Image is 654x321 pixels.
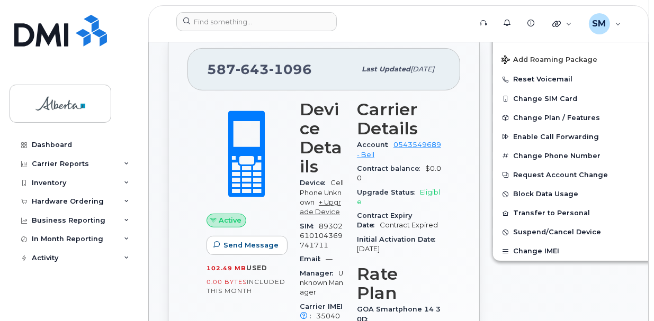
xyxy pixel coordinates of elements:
span: Contract balance [357,164,425,172]
span: Email [300,255,326,263]
span: Contract Expired [380,221,438,229]
span: 643 [236,61,269,77]
span: 0.00 Bytes [207,278,247,286]
span: [DATE] [357,245,380,253]
a: + Upgrade Device [300,198,341,216]
button: Send Message [207,236,288,255]
span: 102.49 MB [207,264,246,272]
span: — [326,255,333,263]
span: Initial Activation Date [357,235,441,243]
span: 89302610104369741711 [300,222,343,250]
span: used [246,264,267,272]
span: Change Plan / Features [513,114,600,122]
h3: Device Details [300,100,344,176]
span: Last updated [362,65,410,73]
span: 587 [207,61,312,77]
span: Active [219,215,241,225]
span: Device [300,179,330,187]
span: Add Roaming Package [501,56,597,66]
h3: Rate Plan [357,264,441,302]
span: [DATE] [410,65,434,73]
span: Suspend/Cancel Device [513,228,601,236]
div: Sharon Mullen [581,13,629,34]
span: 1096 [269,61,312,77]
input: Find something... [176,12,337,31]
span: Enable Call Forwarding [513,133,599,141]
span: SIM [300,222,319,230]
span: Upgrade Status [357,188,420,196]
h3: Carrier Details [357,100,441,138]
span: Send Message [223,240,279,250]
span: SM [593,17,606,30]
span: Carrier IMEI [300,302,343,320]
span: Account [357,141,393,149]
span: Manager [300,269,338,277]
span: Unknown Manager [300,269,343,297]
div: Quicklinks [545,13,579,34]
a: 0543549689 - Bell [357,141,441,158]
span: Eligible [357,188,440,206]
span: Cell Phone Unknown [300,179,344,206]
span: Contract Expiry Date [357,212,412,229]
